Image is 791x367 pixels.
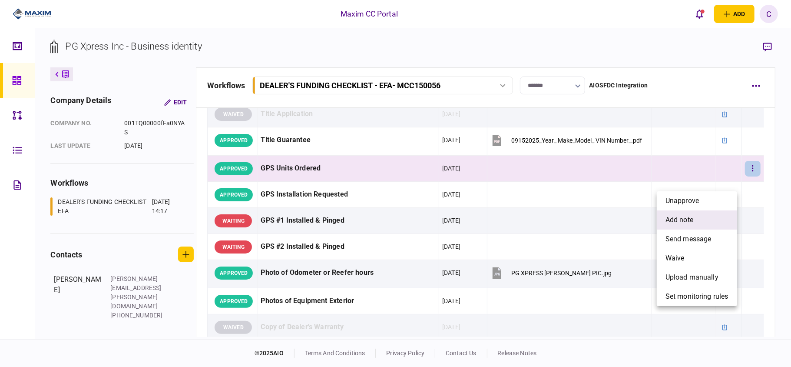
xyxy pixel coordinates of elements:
span: upload manually [665,272,718,283]
span: waive [665,253,685,264]
span: add note [665,215,693,225]
span: send message [665,234,712,244]
span: set monitoring rules [665,291,728,302]
span: unapprove [665,196,699,206]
